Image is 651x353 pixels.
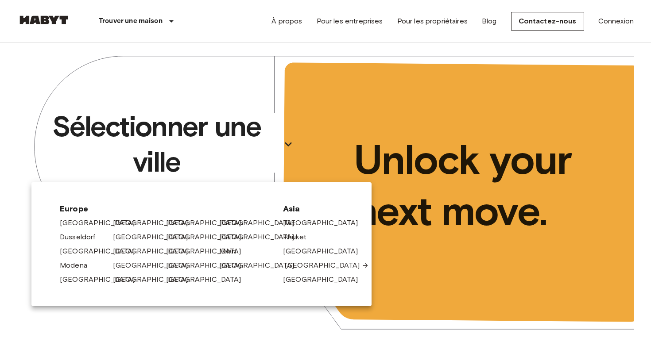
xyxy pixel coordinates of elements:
[113,218,197,228] a: [GEOGRAPHIC_DATA]
[113,246,197,257] a: [GEOGRAPHIC_DATA]
[166,246,250,257] a: [GEOGRAPHIC_DATA]
[283,274,367,285] a: [GEOGRAPHIC_DATA]
[219,232,303,242] a: [GEOGRAPHIC_DATA]
[219,246,245,257] a: Milan
[166,274,250,285] a: [GEOGRAPHIC_DATA]
[60,246,144,257] a: [GEOGRAPHIC_DATA]
[283,218,367,228] a: [GEOGRAPHIC_DATA]
[113,232,197,242] a: [GEOGRAPHIC_DATA]
[60,203,269,214] span: Europe
[285,260,369,271] a: [GEOGRAPHIC_DATA]
[60,274,144,285] a: [GEOGRAPHIC_DATA]
[283,232,315,242] a: Phuket
[283,246,367,257] a: [GEOGRAPHIC_DATA]
[60,232,105,242] a: Dusseldorf
[60,218,144,228] a: [GEOGRAPHIC_DATA]
[166,218,250,228] a: [GEOGRAPHIC_DATA]
[166,260,250,271] a: [GEOGRAPHIC_DATA]
[283,203,343,214] span: Asia
[166,232,250,242] a: [GEOGRAPHIC_DATA]
[113,260,197,271] a: [GEOGRAPHIC_DATA]
[60,260,96,271] a: Modena
[219,218,303,228] a: [GEOGRAPHIC_DATA]
[219,260,303,271] a: [GEOGRAPHIC_DATA]
[113,274,197,285] a: [GEOGRAPHIC_DATA]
